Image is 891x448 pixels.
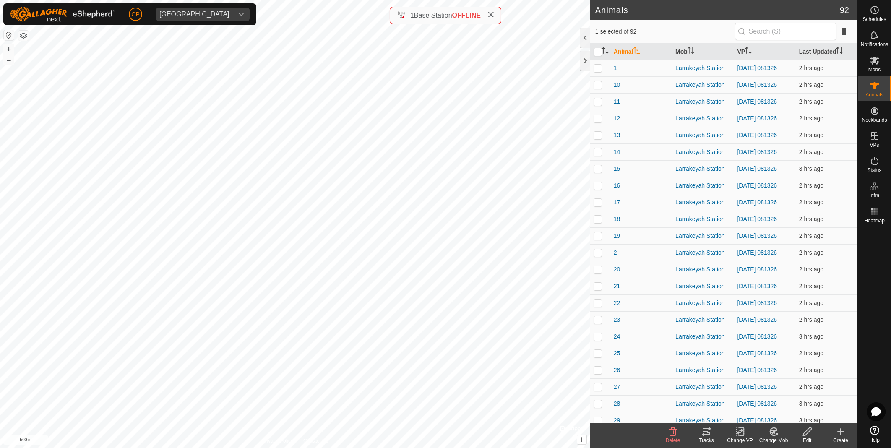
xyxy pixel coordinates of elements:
a: Contact Us [303,437,328,445]
span: 11 Aug 2025, 12:40 pm [799,367,823,373]
a: [DATE] 081326 [737,65,777,71]
span: 28 [614,399,620,408]
a: Help [858,422,891,446]
span: 1 selected of 92 [595,27,735,36]
span: 11 [614,97,620,106]
a: Privacy Policy [262,437,293,445]
button: i [577,435,586,444]
a: [DATE] 081326 [737,266,777,273]
span: Help [869,438,880,443]
span: 11 Aug 2025, 12:42 pm [799,249,823,256]
h2: Animals [595,5,840,15]
a: [DATE] 081326 [737,350,777,357]
span: 26 [614,366,620,375]
span: 11 Aug 2025, 12:32 pm [799,400,823,407]
button: Reset Map [4,30,14,40]
p-sorticon: Activate to sort [602,48,609,55]
a: [DATE] 081326 [737,216,777,222]
span: 29 [614,416,620,425]
span: 22 [614,299,620,307]
p-sorticon: Activate to sort [836,48,843,55]
div: Larrakeyah Station [675,399,730,408]
span: Base Station [414,12,452,19]
span: Infra [869,193,879,198]
span: 92 [840,4,849,16]
span: CP [131,10,139,19]
div: Larrakeyah Station [675,114,730,123]
a: [DATE] 081326 [737,98,777,105]
div: dropdown trigger [233,8,250,21]
p-sorticon: Activate to sort [745,48,752,55]
div: Larrakeyah Station [675,215,730,224]
span: 11 Aug 2025, 12:32 pm [799,417,823,424]
span: 11 Aug 2025, 12:41 pm [799,81,823,88]
div: Larrakeyah Station [675,248,730,257]
span: 24 [614,332,620,341]
span: 1 [410,12,414,19]
span: 16 [614,181,620,190]
div: Larrakeyah Station [675,299,730,307]
span: 11 Aug 2025, 12:34 pm [799,115,823,122]
span: 11 Aug 2025, 12:34 pm [799,148,823,155]
p-sorticon: Activate to sort [688,48,694,55]
p-sorticon: Activate to sort [633,48,640,55]
span: 11 Aug 2025, 12:41 pm [799,350,823,357]
span: 2 [614,248,617,257]
th: VP [734,44,795,60]
div: Larrakeyah Station [675,265,730,274]
a: [DATE] 081326 [737,81,777,88]
th: Mob [672,44,734,60]
span: 19 [614,232,620,240]
div: Larrakeyah Station [675,148,730,156]
span: Schedules [862,17,886,22]
div: Larrakeyah Station [675,81,730,89]
span: 27 [614,383,620,391]
span: Heatmap [864,218,885,223]
button: Map Layers [18,31,29,41]
span: 11 Aug 2025, 12:39 pm [799,65,823,71]
div: Larrakeyah Station [675,131,730,140]
div: Larrakeyah Station [675,164,730,173]
a: [DATE] 081326 [737,400,777,407]
button: + [4,44,14,54]
div: Change VP [723,437,757,444]
span: 11 Aug 2025, 12:38 pm [799,316,823,323]
a: [DATE] 081326 [737,199,777,206]
a: [DATE] 081326 [737,232,777,239]
div: Larrakeyah Station [675,198,730,207]
span: 11 Aug 2025, 12:41 pm [799,182,823,189]
button: – [4,55,14,65]
a: [DATE] 081326 [737,316,777,323]
a: [DATE] 081326 [737,165,777,172]
div: Change Mob [757,437,790,444]
span: 11 Aug 2025, 12:40 pm [799,266,823,273]
span: 11 Aug 2025, 12:33 pm [799,98,823,105]
span: 15 [614,164,620,173]
span: 21 [614,282,620,291]
a: [DATE] 081326 [737,383,777,390]
span: Delete [666,438,680,443]
span: 11 Aug 2025, 12:34 pm [799,199,823,206]
div: Tracks [690,437,723,444]
a: [DATE] 081326 [737,283,777,289]
span: 11 Aug 2025, 12:40 pm [799,232,823,239]
div: Larrakeyah Station [675,97,730,106]
div: Larrakeyah Station [675,383,730,391]
div: Larrakeyah Station [675,64,730,73]
div: Create [824,437,857,444]
div: Edit [790,437,824,444]
span: 14 [614,148,620,156]
span: 17 [614,198,620,207]
div: Larrakeyah Station [675,416,730,425]
span: 11 Aug 2025, 12:40 pm [799,283,823,289]
span: 11 Aug 2025, 12:32 pm [799,165,823,172]
div: [GEOGRAPHIC_DATA] [159,11,229,18]
div: Larrakeyah Station [675,232,730,240]
div: Larrakeyah Station [675,332,730,341]
div: Larrakeyah Station [675,181,730,190]
a: [DATE] 081326 [737,333,777,340]
a: [DATE] 081326 [737,249,777,256]
span: Neckbands [862,117,887,122]
span: 1 [614,64,617,73]
span: 11 Aug 2025, 12:35 pm [799,216,823,222]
